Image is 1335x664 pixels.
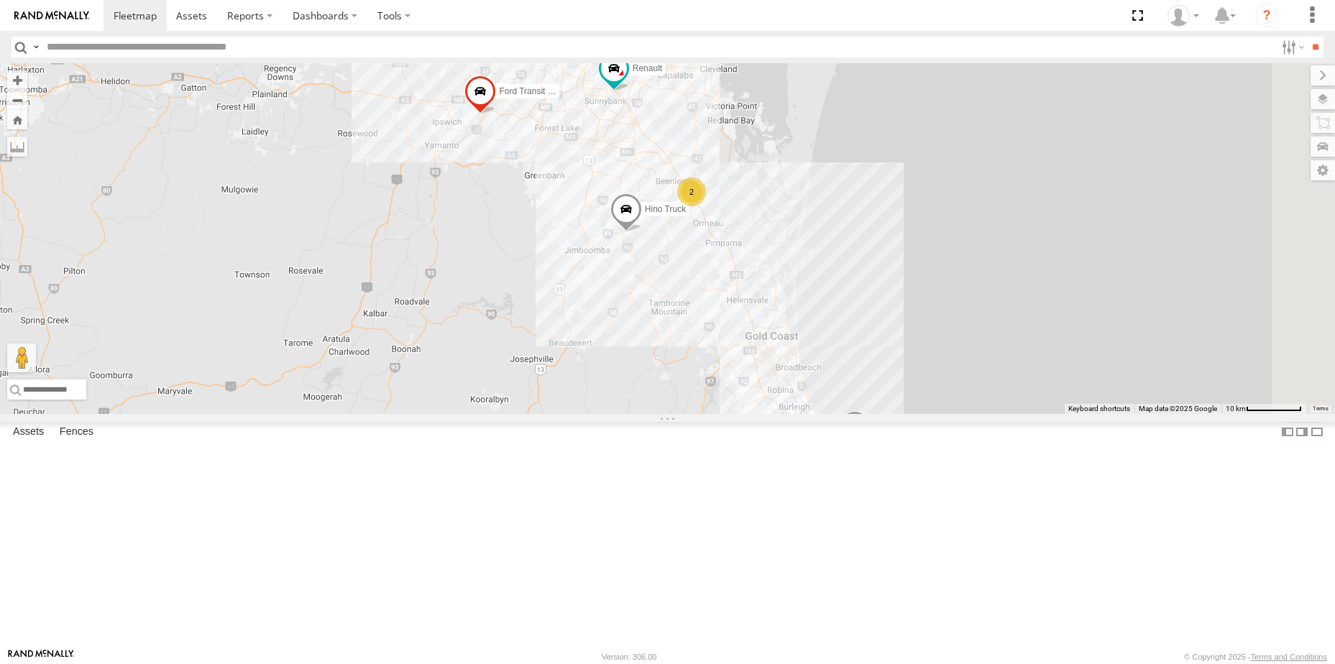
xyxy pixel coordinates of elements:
label: Search Query [30,37,42,57]
span: 10 km [1226,405,1246,412]
div: Office Admin [1162,5,1204,27]
a: Visit our Website [8,650,74,664]
label: Dock Summary Table to the Right [1295,422,1309,443]
span: Map data ©2025 Google [1139,405,1217,412]
div: 2 [677,177,706,206]
label: Search Filter Options [1276,37,1307,57]
button: Zoom Home [7,110,27,129]
label: Assets [6,422,51,442]
span: Ford Transit (New) [499,86,570,96]
img: rand-logo.svg [14,11,89,21]
button: Zoom out [7,90,27,110]
div: Version: 306.00 [602,653,656,661]
span: Renault [632,63,661,73]
div: © Copyright 2025 - [1184,653,1327,661]
a: Terms and Conditions [1251,653,1327,661]
span: Hino Truck [644,204,685,214]
button: Map Scale: 10 km per 74 pixels [1221,404,1306,414]
button: Drag Pegman onto the map to open Street View [7,343,36,372]
label: Dock Summary Table to the Left [1280,422,1295,443]
label: Hide Summary Table [1310,422,1324,443]
button: Zoom in [7,70,27,90]
a: Terms (opens in new tab) [1313,406,1329,412]
label: Map Settings [1311,160,1335,180]
label: Fences [52,422,101,442]
label: Measure [7,137,27,157]
i: ? [1255,4,1278,27]
button: Keyboard shortcuts [1068,404,1130,414]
